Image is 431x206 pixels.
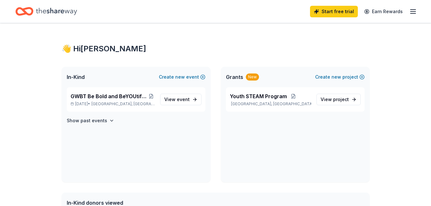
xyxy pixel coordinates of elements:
a: View project [316,94,361,105]
span: View [164,96,190,103]
span: Grants [226,73,243,81]
button: Createnewproject [315,73,365,81]
div: 👋 Hi [PERSON_NAME] [62,44,370,54]
span: new [175,73,185,81]
span: [GEOGRAPHIC_DATA], [GEOGRAPHIC_DATA] [91,101,155,107]
span: event [177,97,190,102]
p: [DATE] • [71,101,155,107]
h4: Show past events [67,117,107,124]
div: New [246,73,259,81]
p: [GEOGRAPHIC_DATA], [GEOGRAPHIC_DATA] [230,101,311,107]
a: Earn Rewards [360,6,407,17]
span: new [332,73,341,81]
span: GWBT Be Bold and BeYOUtiful Blueprint Conference [71,92,148,100]
span: Youth STEAM Program [230,92,287,100]
span: View [321,96,349,103]
a: View event [160,94,202,105]
a: Start free trial [310,6,358,17]
span: project [333,97,349,102]
button: Show past events [67,117,114,124]
button: Createnewevent [159,73,205,81]
a: Home [15,4,77,19]
span: In-Kind [67,73,85,81]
